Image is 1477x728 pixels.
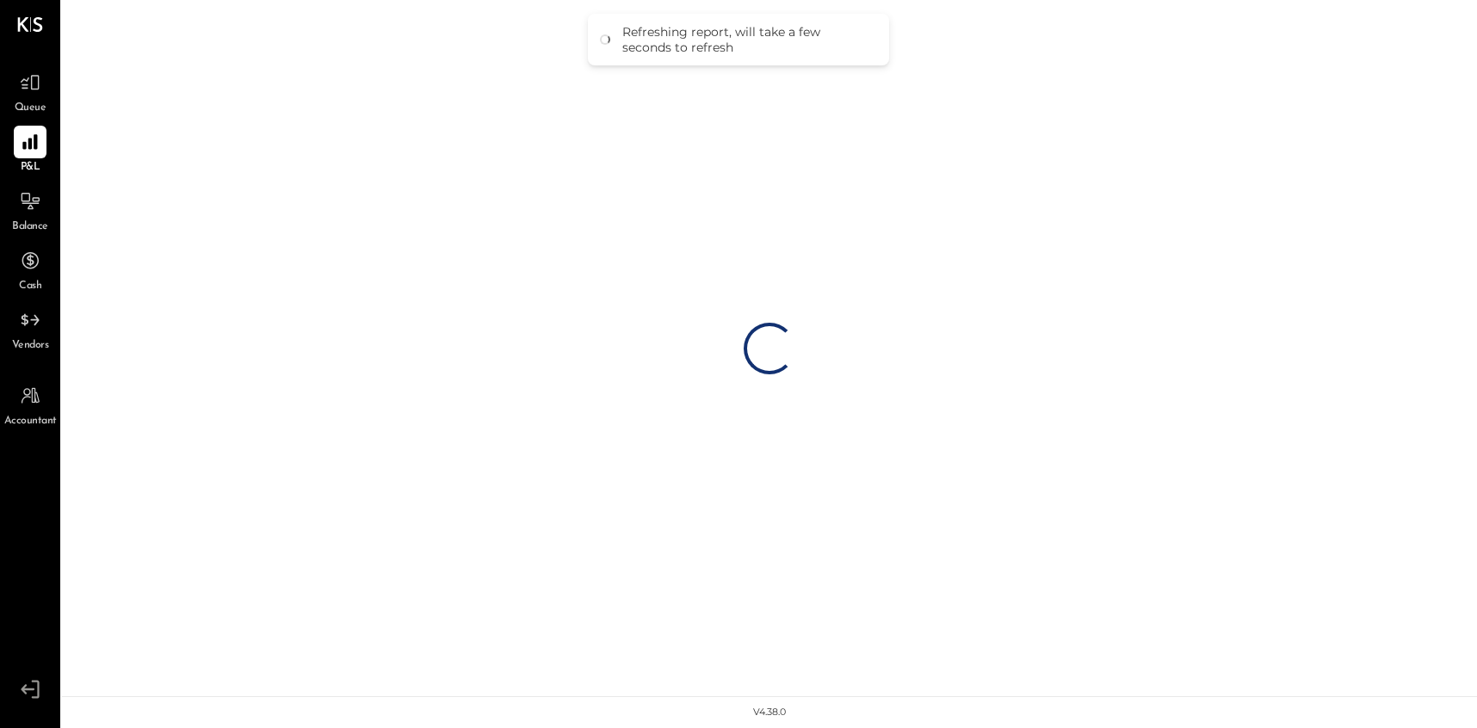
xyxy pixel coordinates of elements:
a: P&L [1,126,59,176]
div: Refreshing report, will take a few seconds to refresh [622,24,872,55]
span: Vendors [12,338,49,354]
div: v 4.38.0 [753,706,786,719]
a: Queue [1,66,59,116]
span: P&L [21,160,40,176]
span: Cash [19,279,41,294]
a: Vendors [1,304,59,354]
span: Queue [15,101,46,116]
a: Cash [1,244,59,294]
span: Accountant [4,414,57,429]
a: Accountant [1,379,59,429]
a: Balance [1,185,59,235]
span: Balance [12,219,48,235]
